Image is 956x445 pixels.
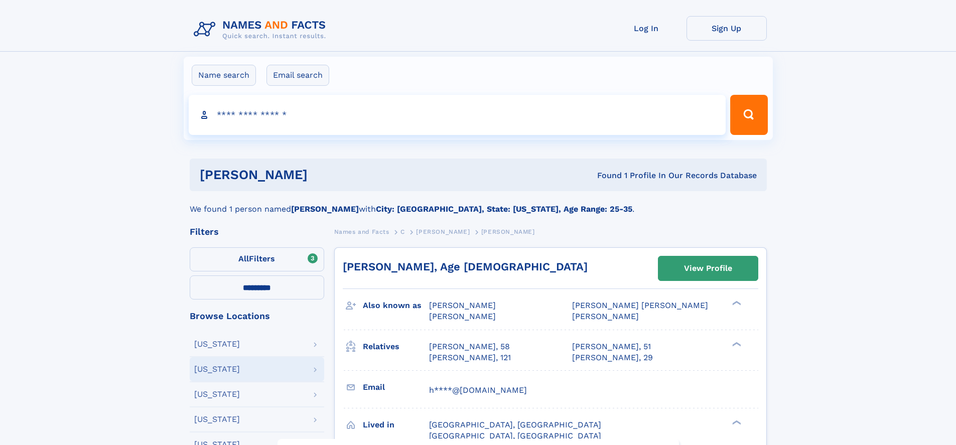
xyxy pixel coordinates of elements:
[376,204,632,214] b: City: [GEOGRAPHIC_DATA], State: [US_STATE], Age Range: 25-35
[730,300,742,307] div: ❯
[190,227,324,236] div: Filters
[687,16,767,41] a: Sign Up
[572,312,639,321] span: [PERSON_NAME]
[194,340,240,348] div: [US_STATE]
[400,228,405,235] span: C
[429,420,601,429] span: [GEOGRAPHIC_DATA], [GEOGRAPHIC_DATA]
[190,191,767,215] div: We found 1 person named with .
[266,65,329,86] label: Email search
[343,260,588,273] a: [PERSON_NAME], Age [DEMOGRAPHIC_DATA]
[363,297,429,314] h3: Also known as
[429,352,511,363] a: [PERSON_NAME], 121
[190,16,334,43] img: Logo Names and Facts
[429,312,496,321] span: [PERSON_NAME]
[658,256,758,280] a: View Profile
[192,65,256,86] label: Name search
[416,228,470,235] span: [PERSON_NAME]
[363,416,429,433] h3: Lived in
[291,204,359,214] b: [PERSON_NAME]
[194,365,240,373] div: [US_STATE]
[429,341,510,352] a: [PERSON_NAME], 58
[194,390,240,398] div: [US_STATE]
[730,341,742,347] div: ❯
[572,352,653,363] a: [PERSON_NAME], 29
[684,257,732,280] div: View Profile
[481,228,535,235] span: [PERSON_NAME]
[416,225,470,238] a: [PERSON_NAME]
[334,225,389,238] a: Names and Facts
[429,301,496,310] span: [PERSON_NAME]
[200,169,453,181] h1: [PERSON_NAME]
[194,415,240,423] div: [US_STATE]
[429,431,601,440] span: [GEOGRAPHIC_DATA], [GEOGRAPHIC_DATA]
[606,16,687,41] a: Log In
[190,312,324,321] div: Browse Locations
[730,419,742,425] div: ❯
[363,379,429,396] h3: Email
[238,254,249,263] span: All
[730,95,767,135] button: Search Button
[452,170,757,181] div: Found 1 Profile In Our Records Database
[400,225,405,238] a: C
[363,338,429,355] h3: Relatives
[572,341,651,352] a: [PERSON_NAME], 51
[189,95,726,135] input: search input
[190,247,324,271] label: Filters
[572,301,708,310] span: [PERSON_NAME] [PERSON_NAME]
